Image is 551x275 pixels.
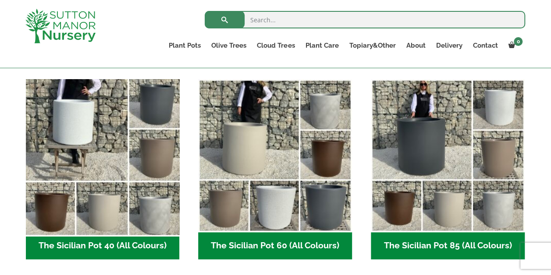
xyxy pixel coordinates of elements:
span: 0 [514,37,523,46]
a: Visit product category The Sicilian Pot 85 (All Colours) [371,79,525,259]
img: The Sicilian Pot 40 (All Colours) [22,75,183,236]
a: Topiary&Other [344,39,401,52]
a: About [401,39,430,52]
a: Delivery [430,39,467,52]
h2: The Sicilian Pot 85 (All Colours) [371,232,525,259]
a: Visit product category The Sicilian Pot 40 (All Colours) [26,79,180,259]
a: 0 [503,39,525,52]
img: logo [25,9,96,43]
img: The Sicilian Pot 85 (All Colours) [371,79,525,233]
a: Olive Trees [206,39,252,52]
a: Visit product category The Sicilian Pot 60 (All Colours) [198,79,352,259]
a: Cloud Trees [252,39,300,52]
h2: The Sicilian Pot 40 (All Colours) [26,232,180,259]
a: Plant Care [300,39,344,52]
img: The Sicilian Pot 60 (All Colours) [198,79,352,233]
a: Contact [467,39,503,52]
a: Plant Pots [164,39,206,52]
input: Search... [205,11,525,28]
h2: The Sicilian Pot 60 (All Colours) [198,232,352,259]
